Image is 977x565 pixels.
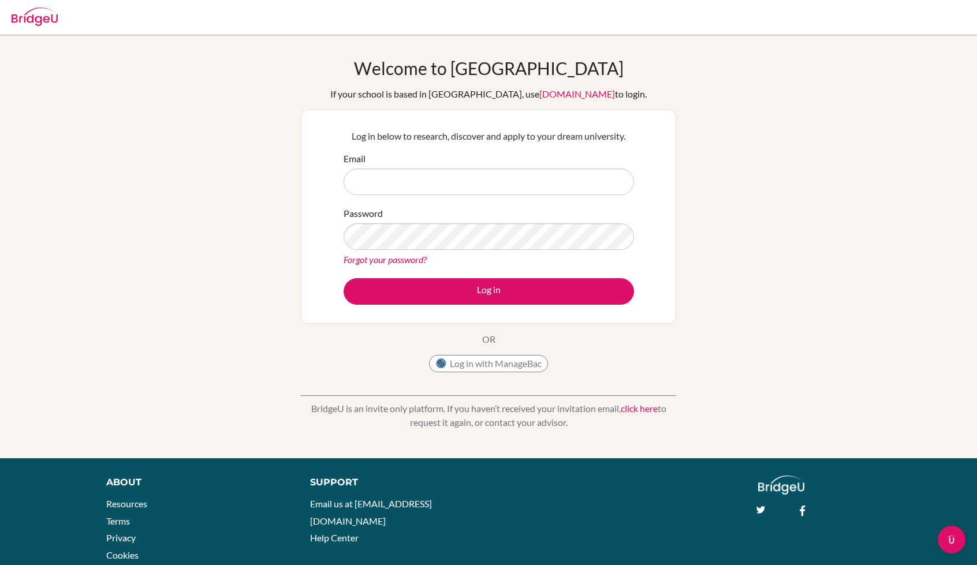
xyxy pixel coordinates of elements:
label: Password [344,207,383,220]
label: Email [344,152,366,166]
div: Open Intercom Messenger [938,526,965,553]
a: [DOMAIN_NAME] [539,88,615,99]
img: logo_white@2x-f4f0deed5e89b7ecb1c2cc34c3e3d731f90f0f143d5ea2071677605dd97b5244.png [758,476,805,495]
button: Log in with ManageBac [429,355,548,372]
p: BridgeU is an invite only platform. If you haven’t received your invitation email, to request it ... [301,402,676,429]
a: Resources [106,498,147,509]
button: Log in [344,278,634,305]
a: Terms [106,515,130,526]
a: Forgot your password? [344,254,427,265]
a: Cookies [106,549,139,560]
a: click here [621,403,658,414]
div: If your school is based in [GEOGRAPHIC_DATA], use to login. [330,87,647,101]
a: Privacy [106,532,136,543]
a: Email us at [EMAIL_ADDRESS][DOMAIN_NAME] [310,498,432,526]
h1: Welcome to [GEOGRAPHIC_DATA] [354,58,624,78]
p: Log in below to research, discover and apply to your dream university. [344,129,634,143]
p: OR [482,332,495,346]
div: Support [310,476,476,489]
a: Help Center [310,532,359,543]
div: About [106,476,285,489]
img: Bridge-U [12,8,58,26]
